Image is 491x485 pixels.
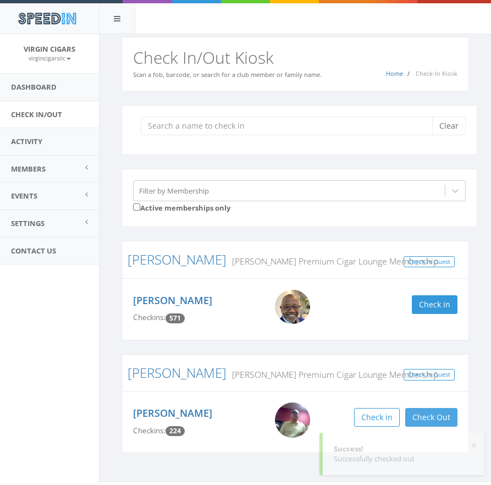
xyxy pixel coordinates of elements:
[11,246,56,256] span: Contact Us
[141,117,440,135] input: Search a name to check in
[412,295,457,314] button: Check in
[133,312,165,322] span: Checkins:
[11,218,45,228] span: Settings
[275,290,310,324] img: VP.jpg
[11,164,46,174] span: Members
[133,406,212,420] a: [PERSON_NAME]
[386,69,403,78] a: Home
[334,454,473,464] div: Successfully checked out
[275,403,310,438] img: Larry_Grzyb.png
[133,201,230,213] label: Active memberships only
[432,117,466,135] button: Clear
[227,368,438,381] small: [PERSON_NAME] Premium Cigar Lounge Membership
[139,185,209,196] div: Filter by Membership
[416,69,457,78] span: Check-In Kiosk
[354,408,400,427] button: Check in
[334,444,473,454] div: Success!
[227,255,438,267] small: [PERSON_NAME] Premium Cigar Lounge Membership
[13,8,81,29] img: speedin_logo.png
[133,48,457,67] h2: Check In/Out Kiosk
[404,256,455,268] a: Check In Guest
[11,191,37,201] span: Events
[404,369,455,381] a: Check In Guest
[405,408,457,427] button: Check Out
[471,440,477,451] button: ×
[128,363,227,382] a: [PERSON_NAME]
[29,54,71,62] small: virgincigarsllc
[29,53,71,63] a: virgincigarsllc
[165,313,185,323] span: Checkin count
[133,294,212,307] a: [PERSON_NAME]
[24,44,75,54] span: Virgin Cigars
[133,203,140,211] input: Active memberships only
[165,426,185,436] span: Checkin count
[128,250,227,268] a: [PERSON_NAME]
[133,70,322,79] small: Scan a fob, barcode, or search for a club member or family name.
[133,426,165,436] span: Checkins:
